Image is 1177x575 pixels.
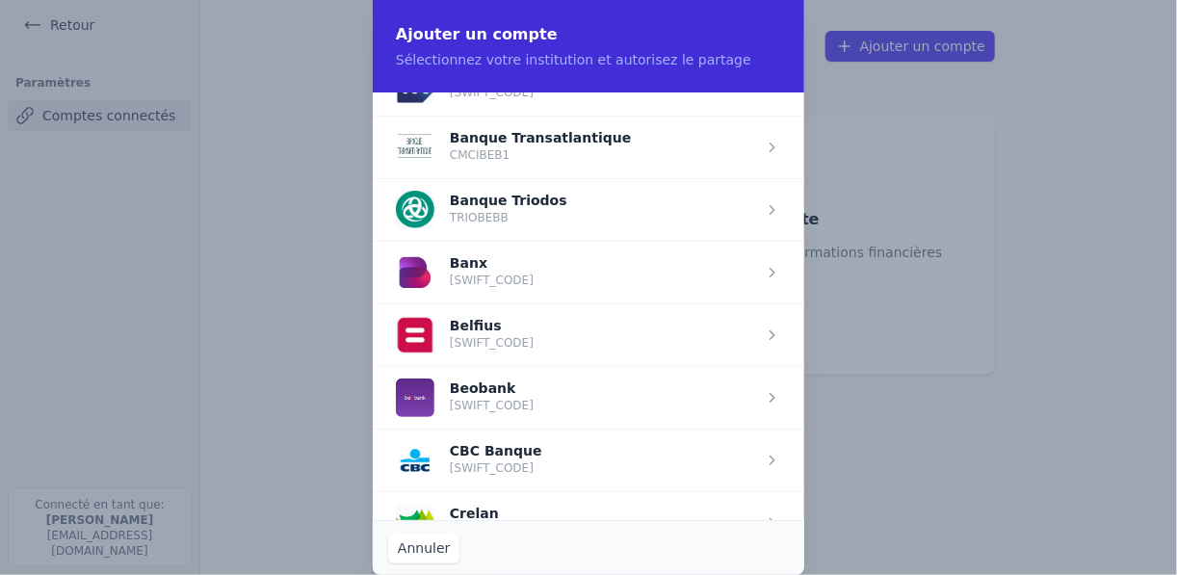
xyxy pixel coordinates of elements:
p: Crelan [450,508,534,519]
button: Banque Triodos TRIOBEBB [396,191,567,229]
p: Beobank [450,382,534,394]
button: Banx [SWIFT_CODE] [396,253,534,292]
p: Belfius [450,320,534,331]
p: CBC Banque [450,445,542,457]
h2: Ajouter un compte [396,23,781,46]
p: Sélectionnez votre institution et autorisez le partage [396,50,781,69]
button: [SWIFT_CODE] [396,65,692,104]
p: Banx [450,257,534,269]
p: Banque Triodos [450,195,567,206]
p: Banque Transatlantique [450,132,631,144]
button: Banque Transatlantique CMCIBEB1 [396,128,631,167]
button: Crelan [396,504,534,542]
button: Annuler [388,533,459,563]
button: CBC Banque [SWIFT_CODE] [396,441,542,480]
button: Belfius [SWIFT_CODE] [396,316,534,354]
button: Beobank [SWIFT_CODE] [396,379,534,417]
